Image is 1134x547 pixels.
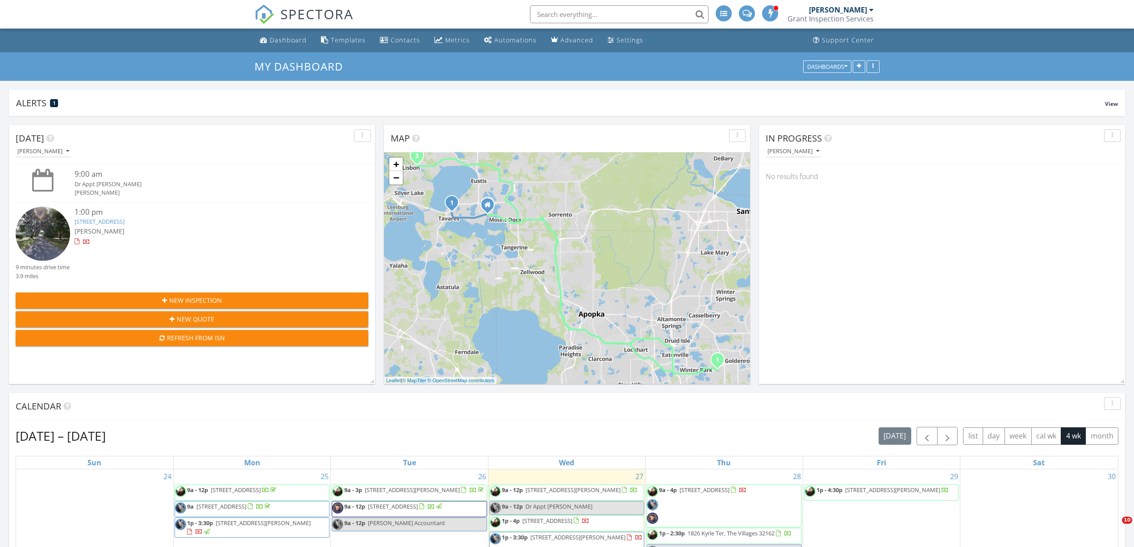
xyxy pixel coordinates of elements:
div: Support Center [822,36,874,44]
span: [STREET_ADDRESS][PERSON_NAME] [530,533,625,541]
a: Zoom in [389,158,403,171]
i: 2 [415,153,419,159]
span: SPECTORA [280,4,354,23]
img: close.jpg [175,502,186,514]
div: No results found [759,164,1125,188]
div: [PERSON_NAME] [767,148,819,154]
a: 1:00 pm [STREET_ADDRESS] [PERSON_NAME] 9 minutes drive time 3.9 miles [16,207,368,280]
img: close.jpg [490,533,501,544]
button: Dashboards [803,60,851,73]
span: 1p - 4:30p [817,486,842,494]
div: Dashboards [807,63,847,70]
span: [PERSON_NAME] [75,227,125,235]
img: thumbnail.jpg [175,486,186,497]
span: 9a - 12p [344,519,365,527]
a: [STREET_ADDRESS] [75,217,125,225]
div: 1:00 pm [75,207,339,218]
a: 9a [STREET_ADDRESS] [175,501,329,517]
a: 1p - 4p [STREET_ADDRESS] [489,515,644,531]
span: 9a - 12p [187,486,208,494]
img: close.jpg [175,519,186,530]
span: 9a - 3p [344,486,362,494]
img: The Best Home Inspection Software - Spectora [254,4,274,24]
a: 9a - 3p [STREET_ADDRESS][PERSON_NAME] [332,484,487,501]
a: Leaflet [386,378,401,383]
span: [STREET_ADDRESS][PERSON_NAME] [365,486,460,494]
a: Templates [317,32,369,49]
a: Go to August 30, 2025 [1106,469,1117,484]
a: Metrics [431,32,473,49]
span: [STREET_ADDRESS][PERSON_NAME] [845,486,940,494]
div: Advanced [560,36,593,44]
a: Go to August 27, 2025 [634,469,645,484]
span: 9a - 12p [344,502,365,510]
img: johnny_gis_head_shot.jpg [647,513,658,524]
span: 1p - 3:30p [502,533,528,541]
div: Templates [331,36,366,44]
a: 1p - 3:30p [STREET_ADDRESS][PERSON_NAME] [175,518,329,538]
iframe: Intercom live chat [1104,517,1125,538]
a: Go to August 26, 2025 [476,469,488,484]
img: thumbnail.jpg [805,486,816,497]
button: [PERSON_NAME] [766,146,821,158]
span: In Progress [766,132,822,144]
a: Settings [604,32,647,49]
a: 1p - 2:30p 1826 Kyrle Ter, The Villages 32162 [646,528,801,544]
span: 1p - 2:30p [659,529,685,537]
a: Saturday [1031,456,1046,469]
a: 1p - 3:30p [STREET_ADDRESS][PERSON_NAME] [502,533,642,541]
div: Dashboard [270,36,307,44]
a: Sunday [86,456,103,469]
a: Support Center [809,32,878,49]
a: Go to August 25, 2025 [319,469,330,484]
img: close.jpg [332,519,343,530]
a: 9a - 3p [STREET_ADDRESS][PERSON_NAME] [344,486,485,494]
span: 1 [53,100,55,106]
span: 9a - 4p [659,486,677,494]
span: Dr Appt [PERSON_NAME] [525,502,592,510]
a: 9a - 12p [STREET_ADDRESS][PERSON_NAME] [489,484,644,501]
a: Advanced [547,32,597,49]
a: 9a - 12p [STREET_ADDRESS] [175,484,329,501]
span: View [1105,100,1118,108]
a: 1p - 4:30p [STREET_ADDRESS][PERSON_NAME] [817,486,949,494]
a: Go to August 28, 2025 [791,469,803,484]
a: 9a - 12p [STREET_ADDRESS] [187,486,278,494]
div: [PERSON_NAME] [75,188,339,197]
button: day [983,427,1005,445]
img: thumbnail.jpg [647,486,658,497]
button: month [1085,427,1118,445]
span: [STREET_ADDRESS] [211,486,261,494]
a: 9a [STREET_ADDRESS] [187,502,272,510]
div: 200 St Andrews Blvd 1901, Winter Park, FL 32792 [717,359,723,365]
img: thumbnail.jpg [490,486,501,497]
span: New Quote [177,314,214,324]
a: Contacts [376,32,424,49]
span: [DATE] [16,132,44,144]
span: 9a - 12p [502,486,523,494]
div: Contacts [391,36,420,44]
span: Map [391,132,410,144]
a: Monday [242,456,262,469]
div: Grant Inspection Services [788,14,874,23]
button: Next [937,427,958,445]
img: johnny_gis_head_shot.jpg [332,502,343,514]
span: [STREET_ADDRESS] [368,502,418,510]
h2: [DATE] – [DATE] [16,427,106,445]
div: 5 Scarlett Pl, Leesburg, FL 34788 [417,155,422,161]
button: [DATE] [879,427,911,445]
img: streetview [16,207,70,261]
span: New Inspection [169,296,222,305]
span: [STREET_ADDRESS] [522,517,572,525]
img: thumbnail.jpg [647,529,658,540]
button: New Inspection [16,292,368,309]
div: Metrics [445,36,470,44]
div: 906 N Rockingham Ave, Tavares, FL 32778 [452,202,457,208]
a: 9a - 12p [STREET_ADDRESS][PERSON_NAME] [502,486,638,494]
a: Thursday [715,456,733,469]
i: 1 [716,357,719,363]
a: Friday [875,456,888,469]
div: 9 minutes drive time [16,263,70,271]
button: week [1005,427,1032,445]
a: 1p - 3:30p [STREET_ADDRESS][PERSON_NAME] [187,519,311,535]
